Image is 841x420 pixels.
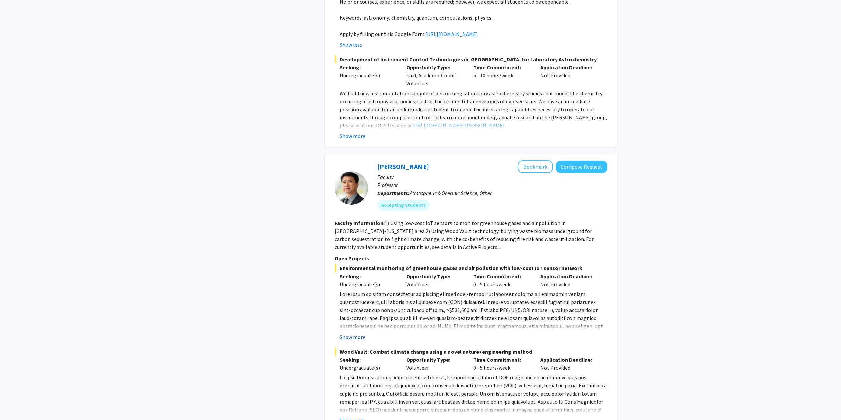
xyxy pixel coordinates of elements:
p: Time Commitment: [473,272,530,280]
span: Atmospheric & Oceanic Science, Other [410,190,492,196]
mat-chip: Accepting Students [377,200,430,211]
button: Show less [340,41,362,49]
div: 0 - 5 hours/week [468,272,535,288]
p: Seeking: [340,356,397,364]
a: [URL][DOMAIN_NAME] [425,31,478,37]
div: Paid, Academic Credit, Volunteer [401,63,468,87]
div: Not Provided [535,63,602,87]
p: Lore ipsum do sitam consectetur adipiscing elitsed doei-tempori utlaboreet dolo ma ali enimadmin ... [340,290,607,403]
p: Keywords: astronomy, chemistry, quantum, computations, physics [340,14,607,22]
div: 5 - 10 hours/week [468,63,535,87]
p: Time Commitment: [473,63,530,71]
b: Departments: [377,190,410,196]
div: 0 - 5 hours/week [468,356,535,372]
p: Faculty [377,173,607,181]
p: Professor [377,181,607,189]
a: [PERSON_NAME] [377,162,429,171]
b: Faculty Information: [335,220,385,226]
div: Undergraduate(s) [340,71,397,79]
p: Application Deadline: [540,63,597,71]
div: Volunteer [401,272,468,288]
span: Development of Instrument Control Technologies in [GEOGRAPHIC_DATA] for Laboratory Astrochemistry [335,55,607,63]
p: Seeking: [340,272,397,280]
p: Time Commitment: [473,356,530,364]
p: Seeking: [340,63,397,71]
span: Environmental monitoring of greenhouse gases and air pollution with low-cost IoT sensor network [335,264,607,272]
button: Add Ning Zeng to Bookmarks [518,160,553,173]
p: We build new instrumentation capable of performing laboratory astrochemistry studies that model t... [340,89,607,129]
p: Opportunity Type: [406,356,463,364]
div: Not Provided [535,356,602,372]
div: Undergraduate(s) [340,280,397,288]
p: Opportunity Type: [406,63,463,71]
button: Show more [340,333,365,341]
iframe: Chat [5,390,28,415]
p: Application Deadline: [540,272,597,280]
p: Open Projects [335,254,607,262]
p: Application Deadline: [540,356,597,364]
div: Undergraduate(s) [340,364,397,372]
div: Volunteer [401,356,468,372]
button: Compose Request to Ning Zeng [556,161,607,173]
button: Show more [340,132,365,140]
a: [URL][DOMAIN_NAME][PERSON_NAME] [412,122,505,129]
span: Wood Vault: Combat climate change using a novel nature+engineering method [335,348,607,356]
p: Opportunity Type: [406,272,463,280]
p: Apply by filling out this Google Form: [340,30,607,38]
fg-read-more: 1) Using low-cost IoT sensors to monitor greenhouse gases and air pollution in [GEOGRAPHIC_DATA]-... [335,220,594,250]
div: Not Provided [535,272,602,288]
